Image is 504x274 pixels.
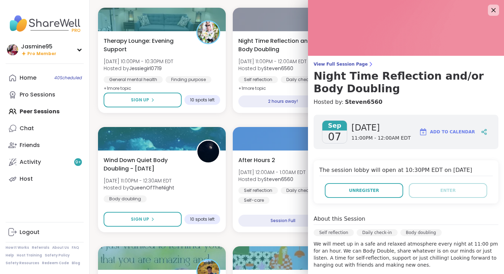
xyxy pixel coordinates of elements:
span: [DATE] [351,122,411,133]
span: Hosted by [238,65,307,72]
span: After Hours 2 [238,156,275,165]
button: Sign Up [104,93,182,107]
span: 10 spots left [190,97,215,103]
span: Add to Calendar [430,129,475,135]
button: Unregister [325,183,403,198]
button: Add to Calendar [416,123,478,140]
div: Logout [20,228,40,236]
b: Steven6560 [264,176,293,183]
span: 40 Scheduled [54,75,82,81]
div: 2 hours away! [238,95,328,107]
img: Jasmine95 [7,44,18,55]
div: Self reflection [314,229,354,236]
a: About Us [52,245,69,250]
div: Chat [20,125,34,132]
div: Self reflection [238,187,278,194]
a: Logout [6,224,84,241]
span: 11:00PM - 12:00AM EDT [351,135,411,142]
span: [DATE] 11:00PM - 12:30AM EDT [104,177,174,184]
a: Safety Resources [6,261,39,266]
a: Redeem Code [42,261,69,266]
div: Host [20,175,33,183]
div: Self reflection [238,76,278,83]
div: Activity [20,158,41,166]
span: 10 spots left [190,216,215,222]
span: Pro Member [27,51,56,57]
b: QueenOfTheNight [129,184,174,191]
a: View Full Session PageNight Time Reflection and/or Body Doubling [314,61,498,95]
span: [DATE] 10:00PM - 10:30PM EDT [104,58,173,65]
div: Pro Sessions [20,91,55,99]
span: Sep [322,121,347,131]
span: [DATE] 11:00PM - 12:00AM EDT [238,58,307,65]
h4: Hosted by: [314,98,498,106]
span: Hosted by [238,176,306,183]
span: Therapy Lounge: Evening Support [104,37,189,54]
a: Activity9+ [6,154,84,171]
div: Finding purpose [166,76,211,83]
a: Chat [6,120,84,137]
img: Jessiegirl0719 [197,21,219,43]
h4: About this Session [314,215,365,223]
span: Enter [440,187,456,194]
p: We will meet up in a safe and relaxed atmosphere every night at 11:00 pm for an hour. We can Body... [314,240,498,268]
a: Host Training [17,253,42,258]
div: Session Full [238,215,328,227]
span: [DATE] 12:00AM - 1:00AM EDT [238,169,306,176]
img: ShareWell Nav Logo [6,11,84,36]
div: Daily check-in [357,229,398,236]
span: 07 [328,131,341,143]
a: Friends [6,137,84,154]
a: Home40Scheduled [6,69,84,86]
div: Body doubling [400,229,442,236]
a: Help [6,253,14,258]
div: Friends [20,141,40,149]
img: ShareWell Logomark [419,128,427,136]
a: Pro Sessions [6,86,84,103]
div: Daily check-in [281,187,323,194]
div: Self-care [238,197,269,204]
button: Sign Up [104,212,182,227]
span: Unregister [349,187,379,194]
button: Enter [409,183,487,198]
span: Hosted by [104,65,173,72]
a: Referrals [32,245,49,250]
a: How It Works [6,245,29,250]
span: 9 + [75,159,81,165]
span: Hosted by [104,184,174,191]
a: Host [6,171,84,187]
span: Wind Down Quiet Body Doubling - [DATE] [104,156,189,173]
b: Jessiegirl0719 [129,65,162,72]
span: Night Time Reflection and/or Body Doubling [238,37,323,54]
div: Body doubling [104,195,147,202]
div: General mental health [104,76,163,83]
div: Jasmine95 [21,43,56,51]
a: Safety Policy [45,253,70,258]
img: QueenOfTheNight [197,141,219,162]
a: Blog [72,261,80,266]
span: View Full Session Page [314,61,498,67]
span: Sign Up [131,97,149,103]
h4: The session lobby will open at 10:30PM EDT on [DATE] [319,166,493,176]
span: Sign Up [131,216,149,222]
div: Daily check-in [281,76,323,83]
a: FAQ [72,245,79,250]
div: Home [20,74,36,82]
a: Steven6560 [345,98,382,106]
h3: Night Time Reflection and/or Body Doubling [314,70,498,95]
b: Steven6560 [264,65,293,72]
